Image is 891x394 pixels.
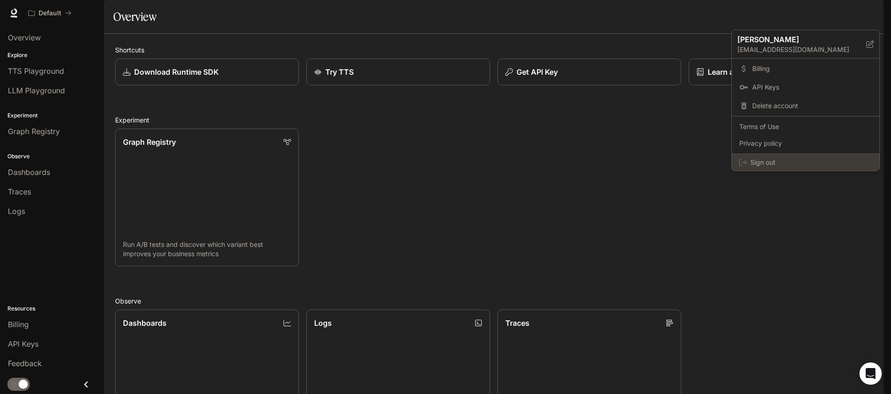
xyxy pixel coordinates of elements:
span: Sign out [750,158,872,167]
p: [EMAIL_ADDRESS][DOMAIN_NAME] [737,45,866,54]
p: [PERSON_NAME] [737,34,852,45]
div: Sign out [732,154,879,171]
a: Terms of Use [734,118,878,135]
div: Delete account [734,97,878,114]
a: API Keys [734,79,878,96]
div: [PERSON_NAME][EMAIL_ADDRESS][DOMAIN_NAME] [732,30,879,58]
span: Delete account [752,101,872,110]
span: Privacy policy [739,139,872,148]
a: Privacy policy [734,135,878,152]
a: Billing [734,60,878,77]
span: Billing [752,64,872,73]
span: Terms of Use [739,122,872,131]
span: API Keys [752,83,872,92]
